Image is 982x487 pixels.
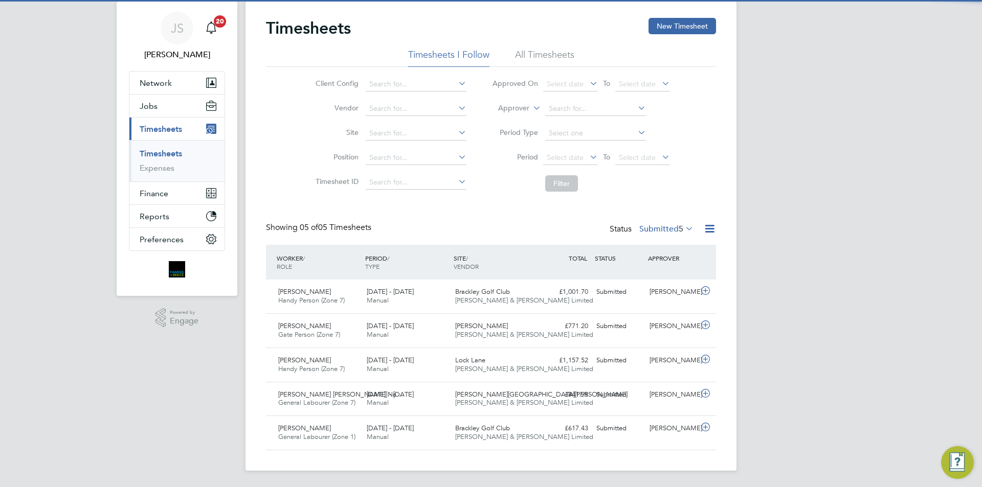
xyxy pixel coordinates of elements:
input: Search for... [366,126,466,141]
label: Approver [483,103,529,113]
span: Finance [140,189,168,198]
button: Reports [129,205,225,227]
button: Timesheets [129,118,225,140]
label: Submitted [639,224,694,234]
label: Client Config [313,79,359,88]
span: [DATE] - [DATE] [367,424,414,432]
button: Preferences [129,228,225,250]
div: Showing [266,222,373,233]
label: Approved On [492,79,538,88]
a: JS[PERSON_NAME] [129,12,225,61]
span: / [303,254,305,262]
li: All Timesheets [515,49,574,67]
span: [DATE] - [DATE] [367,356,414,364]
span: Reports [140,212,169,221]
span: General Labourer (Zone 1) [278,432,355,441]
span: [PERSON_NAME] [278,424,331,432]
div: £771.20 [539,318,592,335]
span: Manual [367,432,389,441]
span: VENDOR [454,262,479,270]
button: Filter [545,175,578,192]
span: [DATE] - [DATE] [367,321,414,330]
span: To [600,150,613,164]
input: Search for... [366,102,466,116]
a: Powered byEngage [155,308,199,328]
a: Expenses [140,163,174,173]
span: [PERSON_NAME] [PERSON_NAME] Na… [278,390,403,399]
label: Period [492,152,538,161]
button: Engage Resource Center [941,446,974,479]
span: [PERSON_NAME] [278,356,331,364]
div: Status [610,222,696,237]
span: TOTAL [569,254,587,262]
img: bromak-logo-retina.png [169,261,185,277]
span: 05 of [300,222,318,233]
span: Select date [619,153,656,162]
label: Site [313,128,359,137]
button: Finance [129,182,225,204]
span: Engage [170,317,198,326]
span: Manual [367,296,389,305]
span: ROLE [277,262,292,270]
div: Submitted [592,284,645,300]
span: [PERSON_NAME] [278,321,331,330]
div: APPROVER [645,249,699,267]
span: Preferences [140,235,184,244]
span: TYPE [365,262,380,270]
span: 5 [679,224,683,234]
span: Manual [367,330,389,339]
button: Network [129,72,225,94]
span: [PERSON_NAME] & [PERSON_NAME] Limited [455,330,593,339]
div: [PERSON_NAME] [645,352,699,369]
label: Timesheet ID [313,177,359,186]
label: Position [313,152,359,161]
span: Select date [547,79,584,88]
label: Period Type [492,128,538,137]
span: / [387,254,389,262]
div: [PERSON_NAME] [645,386,699,403]
span: Lock Lane [455,356,485,364]
div: [PERSON_NAME] [645,420,699,437]
div: WORKER [274,249,363,275]
span: Timesheets [140,124,182,134]
span: Manual [367,398,389,407]
button: Jobs [129,95,225,117]
a: Go to home page [129,261,225,277]
a: Timesheets [140,149,182,158]
span: [PERSON_NAME] & [PERSON_NAME] Limited [455,398,593,407]
span: [PERSON_NAME] & [PERSON_NAME] Limited [455,432,593,441]
span: [PERSON_NAME] [278,287,331,296]
span: Brackley Golf Club [455,424,510,432]
input: Search for... [366,77,466,91]
span: 05 Timesheets [300,222,371,233]
span: [PERSON_NAME][GEOGRAPHIC_DATA][PERSON_NAME] [455,390,628,399]
span: Select date [547,153,584,162]
div: SITE [451,249,540,275]
input: Search for... [545,102,646,116]
span: General Labourer (Zone 7) [278,398,355,407]
input: Select one [545,126,646,141]
span: [DATE] - [DATE] [367,287,414,296]
div: Submitted [592,318,645,335]
div: Submitted [592,352,645,369]
span: Handy Person (Zone 7) [278,296,345,305]
span: Jobs [140,101,158,111]
span: Manual [367,364,389,373]
div: PERIOD [363,249,451,275]
span: 20 [214,15,226,28]
div: STATUS [592,249,645,267]
div: £1,001.70 [539,284,592,300]
div: [PERSON_NAME] [645,318,699,335]
li: Timesheets I Follow [408,49,489,67]
div: Submitted [592,420,645,437]
span: / [466,254,468,262]
span: [PERSON_NAME] & [PERSON_NAME] Limited [455,364,593,373]
nav: Main navigation [117,2,237,296]
div: Submitted [592,386,645,403]
label: Vendor [313,103,359,112]
input: Search for... [366,175,466,190]
input: Search for... [366,151,466,165]
h2: Timesheets [266,18,351,38]
div: £841.95 [539,386,592,403]
span: To [600,77,613,90]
